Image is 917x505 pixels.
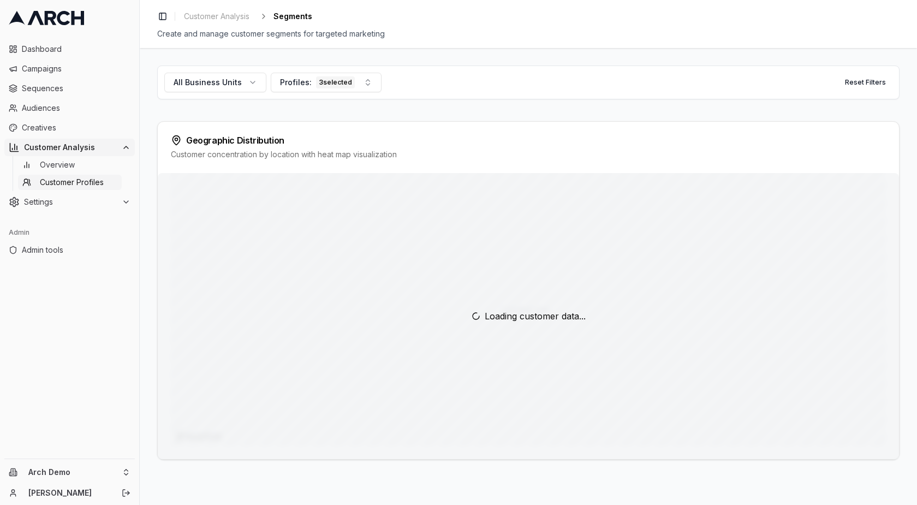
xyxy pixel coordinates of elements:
button: Reset Filters [838,74,892,91]
button: Customer Analysis [4,139,135,156]
span: Customer Analysis [24,142,117,153]
div: Customer concentration by location with heat map visualization [171,149,886,160]
a: Customer Analysis [180,9,254,24]
nav: breadcrumb [180,9,312,24]
a: Campaigns [4,60,135,78]
a: Dashboard [4,40,135,58]
a: Overview [18,157,122,173]
span: Loading customer data... [485,310,586,323]
span: Segments [273,11,312,22]
div: Geographic Distribution [171,135,886,146]
button: Settings [4,193,135,211]
a: Customer Profiles [18,175,122,190]
span: Customer Analysis [184,11,249,22]
div: Profiles: [280,76,355,88]
span: Overview [40,159,75,170]
span: Audiences [22,103,130,114]
span: Customer Profiles [40,177,104,188]
button: Log out [118,485,134,501]
span: Admin tools [22,245,130,256]
a: [PERSON_NAME] [28,488,110,498]
span: Dashboard [22,44,130,55]
div: Admin [4,224,135,241]
span: All Business Units [174,77,242,88]
span: Creatives [22,122,130,133]
button: Arch Demo [4,464,135,481]
span: Sequences [22,83,130,94]
a: Sequences [4,80,135,97]
div: Create and manage customer segments for targeted marketing [157,28,900,39]
button: All Business Units [164,73,266,92]
span: Campaigns [22,63,130,74]
span: Arch Demo [28,467,117,477]
div: 3 selected [316,76,355,88]
a: Audiences [4,99,135,117]
a: Admin tools [4,241,135,259]
span: Settings [24,197,117,207]
a: Creatives [4,119,135,136]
